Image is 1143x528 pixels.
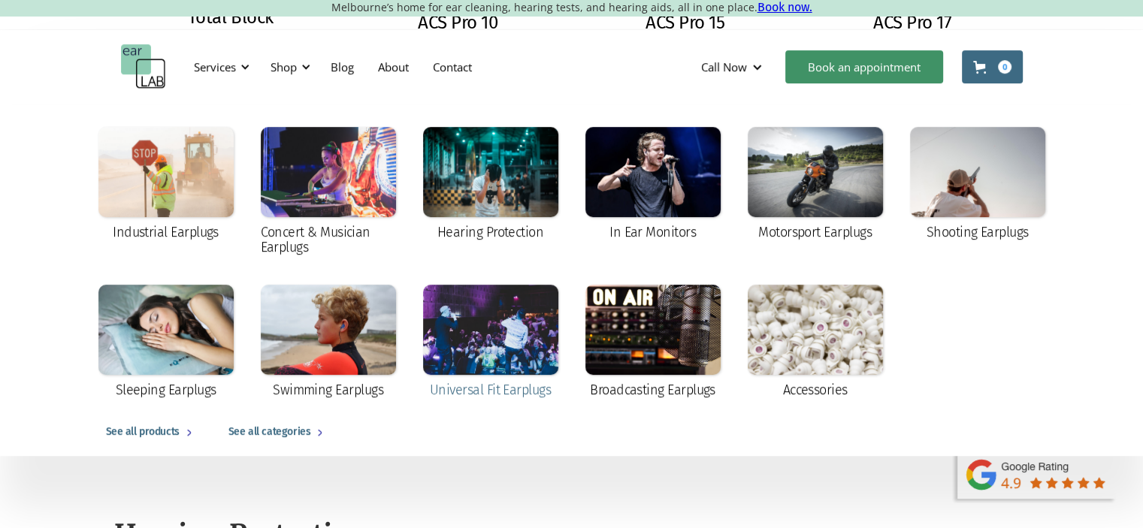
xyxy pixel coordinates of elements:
[701,59,747,74] div: Call Now
[213,408,344,456] a: See all categories
[106,423,180,441] div: See all products
[758,225,872,240] div: Motorsport Earplugs
[91,277,241,408] a: Sleeping Earplugs
[646,12,724,34] h2: ACS Pro 15
[91,119,241,250] a: Industrial Earplugs
[188,7,274,29] h2: Total Block
[116,382,216,397] div: Sleeping Earplugs
[366,45,421,89] a: About
[121,44,166,89] a: home
[91,408,213,456] a: See all products
[271,59,297,74] div: Shop
[903,119,1053,250] a: Shooting Earplugs
[578,119,728,250] a: In Ear Monitors
[590,382,715,397] div: Broadcasting Earplugs
[437,225,543,240] div: Hearing Protection
[416,119,566,250] a: Hearing Protection
[927,225,1029,240] div: Shooting Earplugs
[273,382,383,397] div: Swimming Earplugs
[740,119,891,250] a: Motorsport Earplugs
[421,45,484,89] a: Contact
[319,45,366,89] a: Blog
[689,44,778,89] div: Call Now
[418,12,497,34] h2: ACS Pro 10
[194,59,236,74] div: Services
[609,225,696,240] div: In Ear Monitors
[262,44,315,89] div: Shop
[962,50,1023,83] a: Open cart
[228,423,310,441] div: See all categories
[185,44,254,89] div: Services
[998,60,1011,74] div: 0
[261,225,396,255] div: Concert & Musician Earplugs
[253,119,404,265] a: Concert & Musician Earplugs
[785,50,943,83] a: Book an appointment
[253,277,404,408] a: Swimming Earplugs
[740,277,891,408] a: Accessories
[578,277,728,408] a: Broadcasting Earplugs
[430,382,551,397] div: Universal Fit Earplugs
[873,12,951,34] h2: ACS Pro 17
[782,382,847,397] div: Accessories
[416,277,566,408] a: Universal Fit Earplugs
[113,225,219,240] div: Industrial Earplugs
